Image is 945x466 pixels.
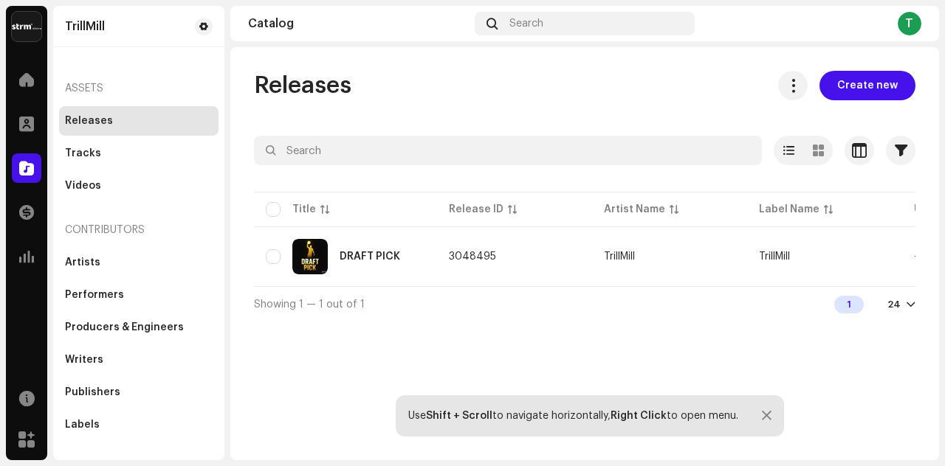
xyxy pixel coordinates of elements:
[837,71,898,100] span: Create new
[254,71,351,100] span: Releases
[834,296,864,313] div: 1
[340,251,400,262] div: DRAFT PICK
[65,321,184,333] div: Producers & Engineers
[65,419,100,431] div: Labels
[65,115,113,127] div: Releases
[254,299,365,310] span: Showing 1 — 1 out of 1
[65,289,124,301] div: Performers
[59,313,219,342] re-m-nav-item: Producers & Engineers
[449,251,496,262] span: 3048495
[449,202,504,217] div: Release ID
[611,411,667,421] strong: Right Click
[604,202,665,217] div: Artist Name
[65,354,103,366] div: Writers
[898,12,921,35] div: T
[254,136,762,165] input: Search
[12,12,41,41] img: 408b884b-546b-4518-8448-1008f9c76b02
[65,180,101,192] div: Videos
[59,248,219,277] re-m-nav-item: Artists
[59,71,219,106] re-a-nav-header: Assets
[65,21,105,32] div: TrillMill
[59,139,219,168] re-m-nav-item: Tracks
[59,212,219,248] re-a-nav-header: Contributors
[604,251,735,262] span: TrillMill
[59,106,219,136] re-m-nav-item: Releases
[604,251,635,262] div: TrillMill
[914,251,924,262] span: —
[408,410,738,422] div: Use to navigate horizontally, to open menu.
[65,386,120,398] div: Publishers
[759,202,819,217] div: Label Name
[292,202,316,217] div: Title
[887,299,901,310] div: 24
[292,239,328,274] img: a62c4ece-814d-4030-9c40-821787d6943e
[59,410,219,439] re-m-nav-item: Labels
[819,71,915,100] button: Create new
[759,251,790,262] span: TrillMill
[426,411,492,421] strong: Shift + Scroll
[59,280,219,310] re-m-nav-item: Performers
[65,257,100,268] div: Artists
[59,378,219,407] re-m-nav-item: Publishers
[65,147,101,159] div: Tracks
[509,18,543,29] span: Search
[59,171,219,201] re-m-nav-item: Videos
[248,18,469,29] div: Catalog
[59,345,219,375] re-m-nav-item: Writers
